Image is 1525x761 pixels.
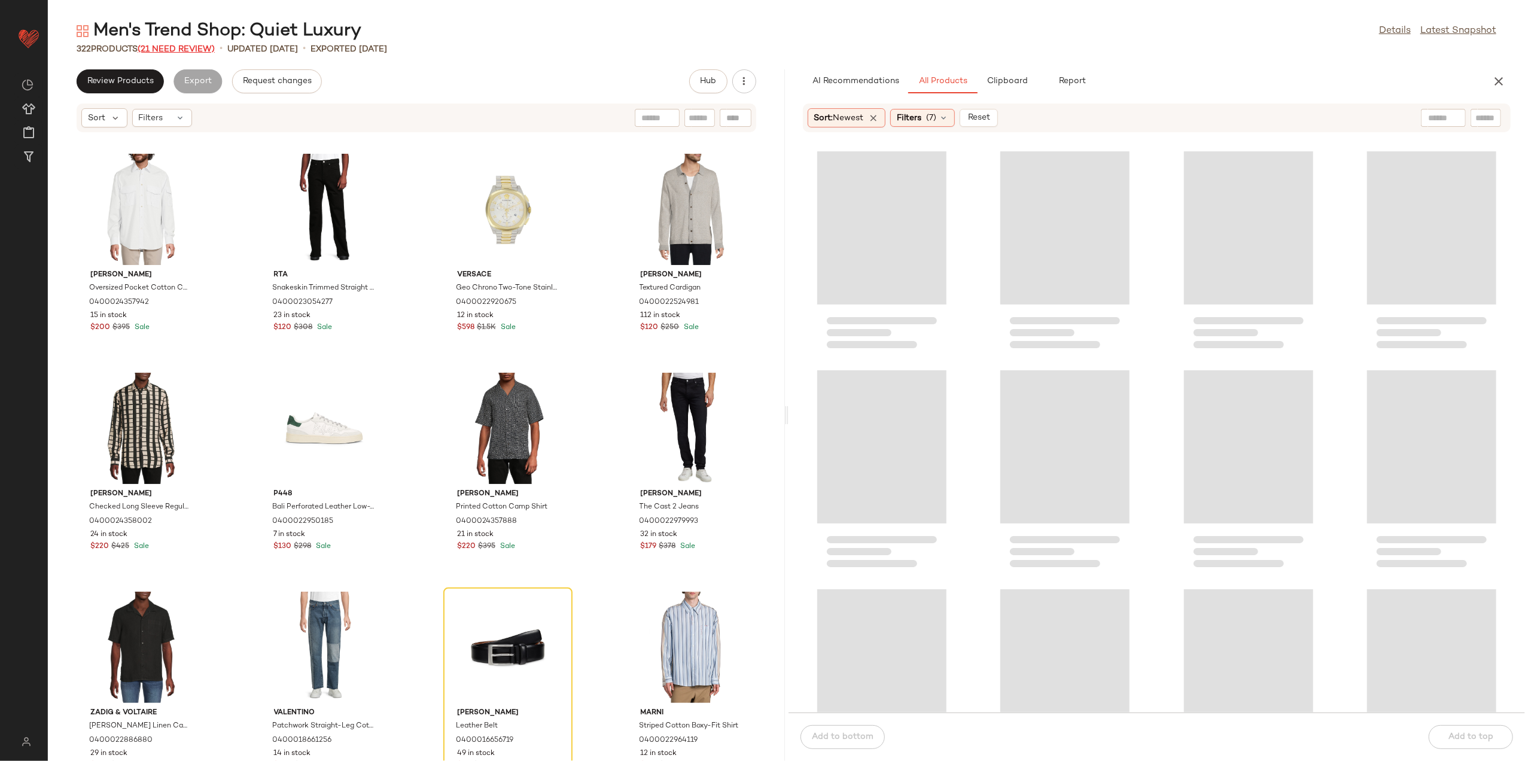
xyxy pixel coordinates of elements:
span: The Cast 2 Jeans [640,502,699,513]
img: 0400024357888_NAVY [448,373,568,484]
img: 0400022920675_TWOTONE [448,154,568,265]
img: heart_red.DM2ytmEG.svg [17,26,41,50]
div: Loading... [1000,150,1130,359]
div: Men's Trend Shop: Quiet Luxury [77,19,361,43]
span: $179 [641,541,657,552]
span: [PERSON_NAME] [641,270,742,281]
span: $598 [457,322,474,333]
span: $120 [641,322,659,333]
span: 0400024357942 [89,297,149,308]
img: 0400022886880_NOIR [81,592,202,703]
span: Zadig & Voltaire [90,708,192,719]
span: 12 in stock [641,748,677,759]
span: Reset [967,113,990,123]
span: $1.5K [477,322,496,333]
span: $220 [90,541,109,552]
span: 14 in stock [274,748,311,759]
span: 32 in stock [641,529,678,540]
span: Sale [132,324,150,331]
span: P448 [274,489,376,500]
span: $395 [478,541,495,552]
div: Loading... [1184,150,1313,359]
span: 0400022920675 [456,297,516,308]
div: Loading... [817,150,946,359]
span: Rta [274,270,376,281]
img: 0400024357942_TURQUOISE [81,154,202,265]
span: 0400022524981 [640,297,699,308]
span: (7) [926,112,936,124]
span: 0400023054277 [273,297,333,308]
span: 0400024357888 [456,516,517,527]
span: 7 in stock [274,529,306,540]
img: 0400016656719_BLACK [448,592,568,703]
span: Versace [457,270,559,281]
button: Hub [689,69,728,93]
button: Reset [960,109,998,127]
span: [PERSON_NAME] [457,708,559,719]
span: Filters [139,112,163,124]
div: Loading... [1184,369,1313,578]
span: Sort: [814,112,864,124]
span: Geo Chrono Two-Tone Stainless Steel Bracelet Watch/43MM [456,283,558,294]
span: 24 in stock [90,529,127,540]
span: 322 [77,45,91,54]
span: $120 [274,322,292,333]
span: $378 [659,541,676,552]
span: 23 in stock [274,311,311,321]
img: 0400023054277_BLACKSNAKE [264,154,385,265]
span: Bali Perforated Leather Low-Top Sneakers [273,502,375,513]
div: Loading... [1367,369,1496,578]
span: [PERSON_NAME] [457,489,559,500]
img: 0400018661256_NAVY [264,592,385,703]
span: Report [1058,77,1085,86]
img: 0400024358002_BLACKMULTI [81,373,202,484]
span: • [220,42,223,56]
div: Loading... [1367,150,1496,359]
img: svg%3e [14,737,38,747]
span: 0400022979993 [640,516,699,527]
span: 15 in stock [90,311,127,321]
span: Newest [833,114,864,123]
span: $425 [111,541,129,552]
span: Textured Cardigan [640,283,701,294]
img: svg%3e [22,79,34,91]
span: Sale [682,324,699,331]
span: [PERSON_NAME] Linen Camp Shirt [89,721,191,732]
span: • [303,42,306,56]
span: 21 in stock [457,529,494,540]
span: Snakeskin Trimmed Straight Fit Jeans [273,283,375,294]
span: $200 [90,322,110,333]
span: $395 [112,322,130,333]
span: [PERSON_NAME] [90,489,192,500]
span: Request changes [242,77,312,86]
span: 12 in stock [457,311,494,321]
span: [PERSON_NAME] [641,489,742,500]
span: Sale [498,543,515,550]
span: Sale [498,324,516,331]
span: Marni [641,708,742,719]
span: 0400022886880 [89,735,153,746]
span: Valentino [274,708,376,719]
span: Hub [699,77,716,86]
span: Printed Cotton Camp Shirt [456,502,547,513]
span: 49 in stock [457,748,495,759]
span: All Products [918,77,967,86]
img: 0400022524981_LIGHTGREY [631,154,752,265]
div: Loading... [1000,369,1130,578]
span: Checked Long Sleeve Regular Fit Shirt [89,502,191,513]
span: Sort [88,112,105,124]
button: Request changes [232,69,322,93]
span: Sale [315,324,333,331]
img: 0400022979993_CARBON [631,373,752,484]
span: 0400022950185 [273,516,334,527]
img: 0400022964119 [631,592,752,703]
span: 0400018661256 [273,735,332,746]
span: Striped Cotton Boxy-Fit Shirt [640,721,739,732]
span: Sale [314,543,331,550]
span: 29 in stock [90,748,127,759]
span: 0400024358002 [89,516,152,527]
p: updated [DATE] [227,43,298,56]
div: Products [77,43,215,56]
img: 0400022950185_WHITEGREEN [264,373,385,484]
span: $308 [294,322,313,333]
